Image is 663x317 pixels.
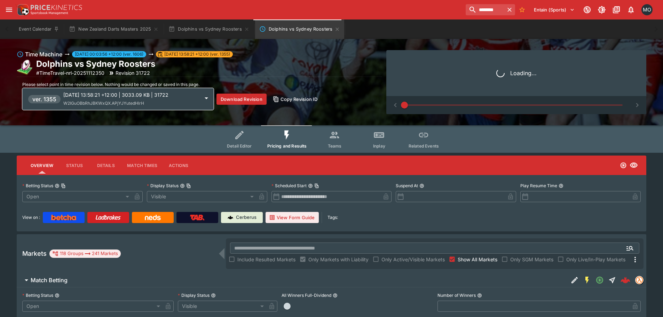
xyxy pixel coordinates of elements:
[17,59,33,76] img: rugby_league.png
[147,191,256,202] div: Visible
[437,292,476,298] p: Number of Winners
[593,274,606,286] button: Open
[180,183,185,188] button: Display StatusCopy To Clipboard
[581,3,593,16] button: Connected to PK
[267,143,307,149] span: Pricing and Results
[328,143,342,149] span: Teams
[581,274,593,286] button: SGM Enabled
[178,292,210,298] p: Display Status
[568,274,581,286] button: Edit Detail
[55,293,60,298] button: Betting Status
[217,125,446,153] div: Event type filters
[606,274,618,286] button: Straight
[15,19,63,39] button: Event Calendar
[15,3,29,17] img: PriceKinetics Logo
[95,215,121,220] img: Ladbrokes
[396,183,418,189] p: Suspend At
[631,255,639,264] svg: More
[635,276,644,284] div: tradingmodel
[178,301,266,312] div: Visible
[610,3,623,16] button: Documentation
[31,277,68,284] h6: Match Betting
[221,212,263,223] a: Cerberus
[236,214,256,221] p: Cerberus
[566,256,625,263] span: Only Live/In-Play Markets
[147,183,179,189] p: Display Status
[621,275,630,285] div: e74f6dcd-4dbf-44fd-a2e7-bd1fc8954983
[237,256,295,263] span: Include Resulted Markets
[641,4,653,15] div: Matt Oliver
[269,94,322,105] button: Copy Revision ID
[636,276,643,284] img: tradingmodel
[333,293,338,298] button: All Winners Full-Dividend
[381,256,445,263] span: Only Active/Visible Markets
[116,69,150,77] p: Revision 31722
[25,157,59,174] button: Overview
[22,301,163,312] div: Open
[36,58,155,69] h2: Copy To Clipboard
[630,161,638,169] svg: Visible
[22,183,53,189] p: Betting Status
[61,183,66,188] button: Copy To Clipboard
[271,183,307,189] p: Scheduled Start
[25,50,62,58] h6: Time Machine
[22,212,40,223] label: View on :
[22,82,199,87] span: Please select point in time revision below. Nothing would be changed or saved in this page.
[620,162,627,169] svg: Open
[55,183,60,188] button: Betting StatusCopy To Clipboard
[409,143,439,149] span: Related Events
[72,51,146,57] span: [DATE] 00:03:56 +12:00 (ver. 1606)
[22,191,132,202] div: Open
[308,256,369,263] span: Only Markets with Liability
[373,143,385,149] span: Inplay
[3,3,15,16] button: open drawer
[190,215,205,220] img: TabNZ
[516,4,528,15] button: No Bookmarks
[625,3,637,16] button: Notifications
[36,69,104,77] p: Copy To Clipboard
[227,143,252,149] span: Detail Editor
[530,4,579,15] button: Select Tenant
[63,91,199,98] p: [DATE] 13:58:21 +12:00 | 3033.09 KB | 31722
[31,5,82,10] img: PriceKinetics
[22,249,47,257] h5: Markets
[314,183,319,188] button: Copy To Clipboard
[211,293,216,298] button: Display Status
[255,19,345,39] button: Dolphins vs Sydney Roosters
[59,157,90,174] button: Status
[145,215,160,220] img: Neds
[466,4,504,15] input: search
[510,256,553,263] span: Only SGM Markets
[419,183,424,188] button: Suspend At
[327,212,338,223] label: Tags:
[392,56,641,90] div: Loading...
[31,11,68,15] img: Sportsbook Management
[639,2,655,17] button: Matt Oliver
[621,275,630,285] img: logo-cerberus--red.svg
[32,95,56,103] h6: ver. 1355
[90,157,121,174] button: Details
[282,292,331,298] p: All Winners Full-Dividend
[22,292,53,298] p: Betting Status
[559,183,563,188] button: Play Resume Time
[186,183,191,188] button: Copy To Clipboard
[63,101,144,106] span: W2IGuOBbRhJBKWxQX.APjYJYutedHlrH
[595,3,608,16] button: Toggle light/dark mode
[164,19,254,39] button: Dolphins vs Sydney Roosters
[618,273,632,287] a: e74f6dcd-4dbf-44fd-a2e7-bd1fc8954983
[216,94,267,105] button: Download Revision
[520,183,557,189] p: Play Resume Time
[161,51,233,57] span: [DATE] 13:58:21 +12:00 (ver. 1355)
[121,157,163,174] button: Match Times
[17,273,568,287] button: Match Betting
[51,215,76,220] img: Betcha
[308,183,313,188] button: Scheduled StartCopy To Clipboard
[624,242,636,254] button: Open
[163,157,194,174] button: Actions
[477,293,482,298] button: Number of Winners
[52,249,118,258] div: 118 Groups 241 Markets
[65,19,163,39] button: New Zealand Darts Masters 2025
[458,256,497,263] span: Show All Markets
[266,212,319,223] button: View Form Guide
[228,215,233,220] img: Cerberus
